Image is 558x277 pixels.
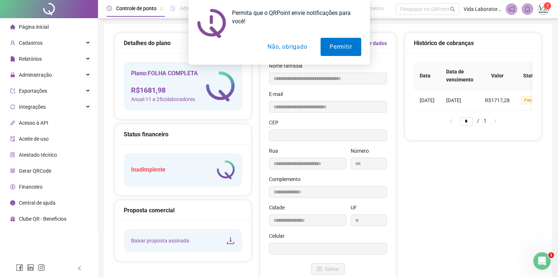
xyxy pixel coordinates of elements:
button: left [445,117,457,125]
label: Rua [269,147,283,155]
th: Valor [479,62,516,90]
span: instagram [38,264,45,271]
label: E-mail [269,90,288,98]
span: Anual - 11 a 25 colaboradores [131,95,198,103]
span: Aceite de uso [19,136,49,142]
h5: Plano: FOLHA COMPLETA [131,69,198,78]
label: Celular [269,232,289,240]
div: Status financeiro [124,130,242,139]
span: Clube QR - Beneficios [19,216,66,222]
span: solution [10,152,15,157]
li: Próxima página [489,117,501,125]
span: Gerar QRCode [19,168,51,174]
span: left [449,119,453,123]
label: Cidade [269,204,289,212]
span: audit [10,136,15,141]
span: facebook [16,264,23,271]
span: info-circle [10,200,15,205]
button: Não, obrigado [258,38,316,56]
span: lock [10,72,15,77]
span: right [493,119,497,123]
button: right [489,117,501,125]
span: 1 [548,252,554,258]
span: Atestado técnico [19,152,57,158]
li: Página anterior [445,117,457,125]
span: / [477,118,479,124]
span: qrcode [10,168,15,173]
li: 1/1 [460,117,486,125]
button: Salvar [311,263,345,275]
label: Número [351,147,374,155]
td: [DATE] [440,90,479,111]
h5: Inadimplente [131,165,166,174]
div: Proposta comercial [124,206,242,215]
label: UF [351,204,362,212]
span: Integrações [19,104,46,110]
span: Administração [19,72,52,78]
h4: R$ 1681,98 [131,85,198,95]
span: left [77,266,82,271]
span: linkedin [27,264,34,271]
div: Permita que o QRPoint envie notificações para você! [226,9,361,25]
span: gift [10,216,15,221]
iframe: Intercom live chat [533,252,551,270]
label: Nome fantasia [269,62,307,70]
span: Pendente [521,96,546,104]
button: Permitir [321,38,361,56]
span: Acesso à API [19,120,48,126]
label: Complemento [269,175,305,183]
label: CEP [269,119,283,127]
span: api [10,120,15,125]
td: [DATE] [414,90,440,111]
span: export [10,88,15,93]
img: notification icon [197,9,226,38]
th: Data [414,62,440,90]
span: sync [10,104,15,109]
span: Central de ajuda [19,200,56,206]
span: Baixar proposta assinada [131,237,189,245]
span: Exportações [19,88,47,94]
img: logo-atual-colorida-simples.ef1a4d5a9bda94f4ab63.png [217,160,235,179]
img: logo-atual-colorida-simples.ef1a4d5a9bda94f4ab63.png [206,71,235,101]
span: Status [521,72,540,80]
span: Financeiro [19,184,42,190]
td: R$1717,28 [479,90,516,111]
span: download [226,236,235,245]
span: dollar [10,184,15,189]
th: Data de vencimento [440,62,479,90]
